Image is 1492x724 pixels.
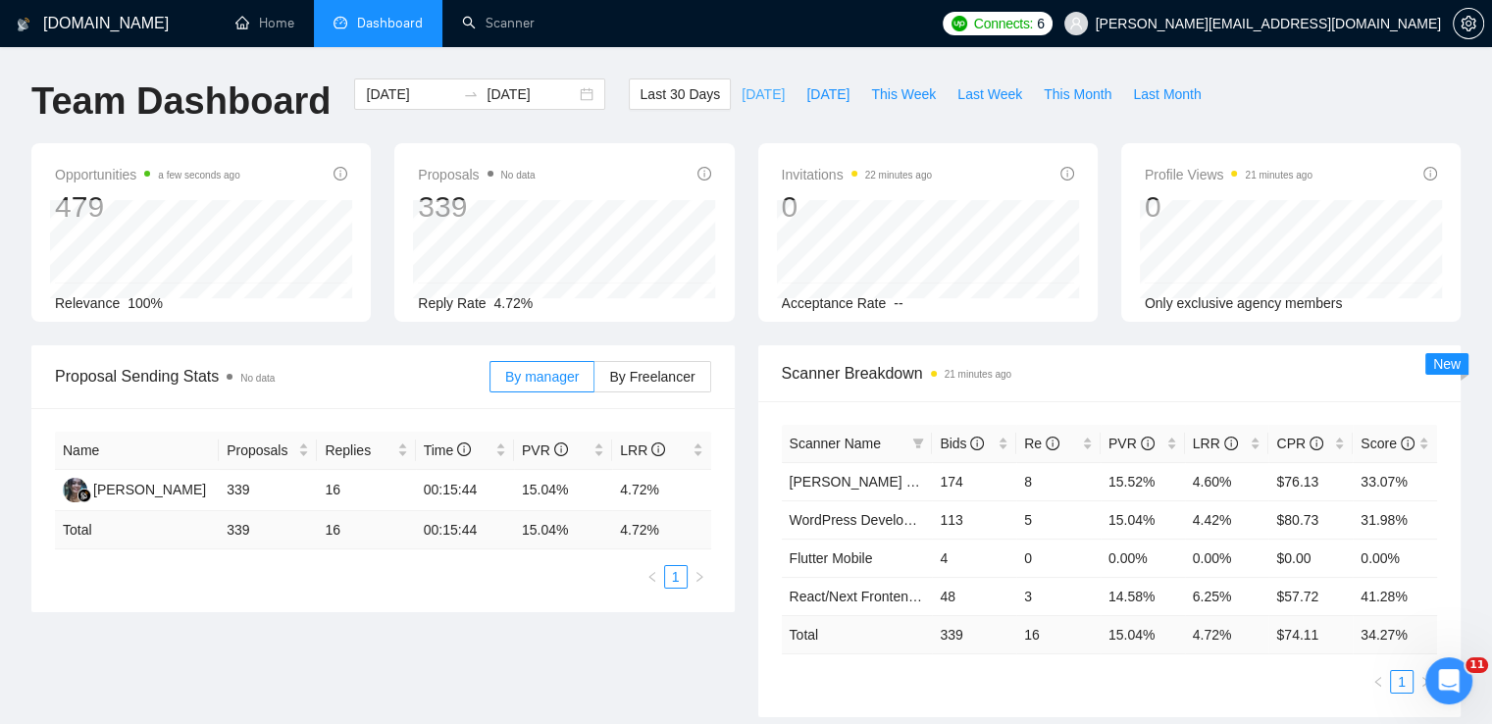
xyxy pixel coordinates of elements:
span: 6 [1037,13,1045,34]
span: Last 30 Days [640,83,720,105]
th: Proposals [219,432,317,470]
td: 174 [932,462,1016,500]
td: 4.72 % [1185,615,1269,653]
span: right [1419,676,1431,688]
button: right [1414,670,1437,694]
span: dashboard [334,16,347,29]
button: [DATE] [731,78,796,110]
td: 15.04% [1101,500,1185,539]
li: 1 [1390,670,1414,694]
iframe: Intercom live chat [1425,657,1472,704]
td: 0 [1016,539,1101,577]
td: 4.42% [1185,500,1269,539]
a: setting [1453,16,1484,31]
td: 48 [932,577,1016,615]
div: 0 [782,188,932,226]
span: swap-right [463,86,479,102]
span: Re [1024,436,1059,451]
a: React/Next Frontend Dev [790,589,945,604]
span: Proposals [418,163,535,186]
td: 5 [1016,500,1101,539]
span: Last Week [957,83,1022,105]
span: Dashboard [357,15,423,31]
td: 3 [1016,577,1101,615]
button: [DATE] [796,78,860,110]
td: 4 [932,539,1016,577]
td: 15.52% [1101,462,1185,500]
span: This Week [871,83,936,105]
th: Name [55,432,219,470]
td: 15.04 % [514,511,612,549]
th: Replies [317,432,415,470]
td: 0.00% [1353,539,1437,577]
span: -- [894,295,902,311]
li: Next Page [688,565,711,589]
button: Last Month [1122,78,1211,110]
div: 0 [1145,188,1312,226]
span: Relevance [55,295,120,311]
td: 34.27 % [1353,615,1437,653]
span: info-circle [697,167,711,181]
button: left [1366,670,1390,694]
td: 00:15:44 [416,511,514,549]
span: info-circle [1141,437,1155,450]
span: By Freelancer [609,369,695,385]
img: upwork-logo.png [952,16,967,31]
span: Last Month [1133,83,1201,105]
span: info-circle [1224,437,1238,450]
a: 1 [665,566,687,588]
span: Scanner Name [790,436,881,451]
span: info-circle [1423,167,1437,181]
td: 33.07% [1353,462,1437,500]
span: No data [240,373,275,384]
td: $57.72 [1268,577,1353,615]
span: info-circle [970,437,984,450]
span: [DATE] [806,83,849,105]
span: 4.72% [494,295,534,311]
span: 11 [1466,657,1488,673]
span: Profile Views [1145,163,1312,186]
button: This Week [860,78,947,110]
td: 41.28% [1353,577,1437,615]
li: 1 [664,565,688,589]
img: logo [17,9,30,40]
time: 22 minutes ago [865,170,932,181]
span: to [463,86,479,102]
li: Next Page [1414,670,1437,694]
td: 8 [1016,462,1101,500]
button: Last Week [947,78,1033,110]
span: info-circle [1401,437,1415,450]
a: RS[PERSON_NAME] [63,481,206,496]
span: No data [501,170,536,181]
td: $0.00 [1268,539,1353,577]
td: 6.25% [1185,577,1269,615]
span: CPR [1276,436,1322,451]
button: This Month [1033,78,1122,110]
img: RS [63,478,87,502]
td: 4.60% [1185,462,1269,500]
td: 339 [219,470,317,511]
span: Opportunities [55,163,240,186]
div: 339 [418,188,535,226]
span: filter [908,429,928,458]
span: left [646,571,658,583]
td: 339 [932,615,1016,653]
div: 479 [55,188,240,226]
li: Previous Page [1366,670,1390,694]
td: 4.72% [612,470,710,511]
button: right [688,565,711,589]
span: info-circle [1046,437,1059,450]
span: Connects: [974,13,1033,34]
span: Invitations [782,163,932,186]
time: 21 minutes ago [1245,170,1312,181]
span: user [1069,17,1083,30]
h1: Team Dashboard [31,78,331,125]
span: 100% [128,295,163,311]
a: WordPress Development [790,512,942,528]
span: Scanner Breakdown [782,361,1438,386]
span: info-circle [1310,437,1323,450]
span: Score [1361,436,1414,451]
span: Proposal Sending Stats [55,364,489,388]
a: [PERSON_NAME] Development [790,474,988,490]
span: info-circle [457,442,471,456]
